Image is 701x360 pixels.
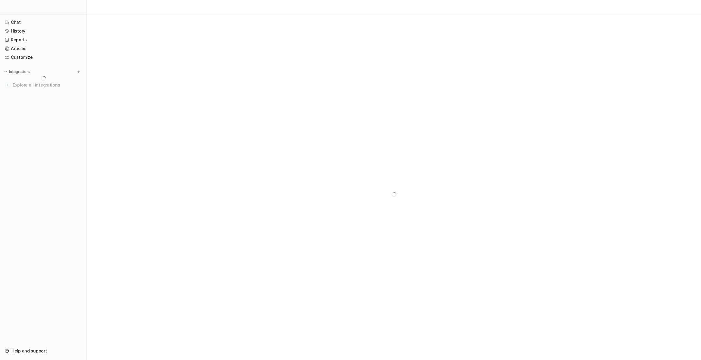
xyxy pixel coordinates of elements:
a: Help and support [2,347,84,355]
a: History [2,27,84,35]
p: Integrations [9,69,30,74]
img: menu_add.svg [77,70,81,74]
a: Customize [2,53,84,62]
img: expand menu [4,70,8,74]
img: explore all integrations [5,82,11,88]
a: Reports [2,36,84,44]
a: Chat [2,18,84,27]
a: Articles [2,44,84,53]
span: Explore all integrations [13,80,82,90]
a: Explore all integrations [2,81,84,89]
button: Integrations [2,69,32,75]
